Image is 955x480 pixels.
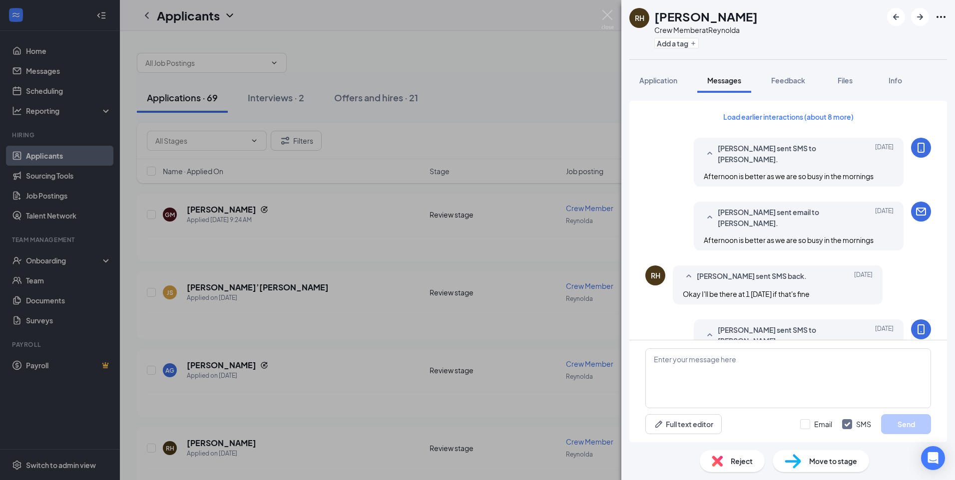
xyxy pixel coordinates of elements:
[881,414,931,434] button: Send
[707,76,741,85] span: Messages
[654,419,664,429] svg: Pen
[704,212,716,224] svg: SmallChevronUp
[635,13,644,23] div: RH
[645,414,722,434] button: Full text editorPen
[690,40,696,46] svg: Plus
[915,142,927,154] svg: MobileSms
[697,270,807,282] span: [PERSON_NAME] sent SMS back.
[889,76,902,85] span: Info
[731,456,753,467] span: Reject
[654,38,699,48] button: PlusAdd a tag
[654,8,758,25] h1: [PERSON_NAME]
[887,8,905,26] button: ArrowLeftNew
[911,8,929,26] button: ArrowRight
[921,446,945,470] div: Open Intercom Messenger
[890,11,902,23] svg: ArrowLeftNew
[718,143,849,165] span: [PERSON_NAME] sent SMS to [PERSON_NAME].
[875,207,894,229] span: [DATE]
[704,236,874,244] span: Afternoon is better as we are so busy in the mornings
[704,329,716,341] svg: SmallChevronUp
[854,270,873,282] span: [DATE]
[715,109,862,125] button: Load earlier interactions (about 8 more)
[683,289,810,298] span: Okay I'll be there at 1 [DATE] if that's fine
[704,148,716,160] svg: SmallChevronUp
[771,76,805,85] span: Feedback
[914,11,926,23] svg: ArrowRight
[718,207,849,229] span: [PERSON_NAME] sent email to [PERSON_NAME].
[809,456,857,467] span: Move to stage
[718,324,849,346] span: [PERSON_NAME] sent SMS to [PERSON_NAME].
[875,324,894,346] span: [DATE]
[935,11,947,23] svg: Ellipses
[704,172,874,181] span: Afternoon is better as we are so busy in the mornings
[651,270,660,280] div: RH
[683,270,695,282] svg: SmallChevronUp
[639,76,677,85] span: Application
[654,25,758,35] div: Crew Member at Reynolda
[915,323,927,335] svg: MobileSms
[838,76,853,85] span: Files
[875,143,894,165] span: [DATE]
[915,206,927,218] svg: Email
